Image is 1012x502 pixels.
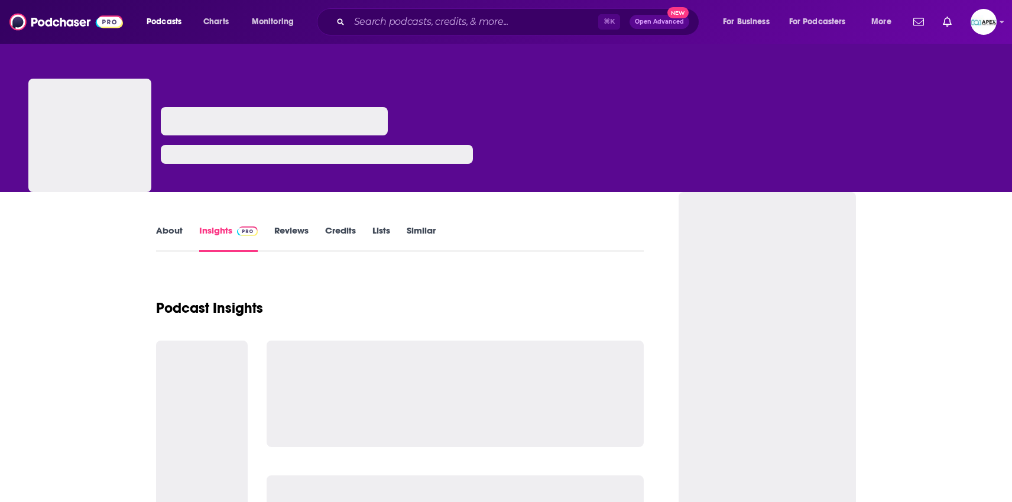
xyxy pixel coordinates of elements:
[252,14,294,30] span: Monitoring
[938,12,956,32] a: Show notifications dropdown
[147,14,181,30] span: Podcasts
[781,12,863,31] button: open menu
[156,299,263,317] h1: Podcast Insights
[199,225,258,252] a: InsightsPodchaser Pro
[407,225,436,252] a: Similar
[196,12,236,31] a: Charts
[9,11,123,33] img: Podchaser - Follow, Share and Rate Podcasts
[372,225,390,252] a: Lists
[909,12,929,32] a: Show notifications dropdown
[138,12,197,31] button: open menu
[971,9,997,35] span: Logged in as Apex
[715,12,784,31] button: open menu
[237,226,258,236] img: Podchaser Pro
[274,225,309,252] a: Reviews
[863,12,906,31] button: open menu
[789,14,846,30] span: For Podcasters
[971,9,997,35] img: User Profile
[203,14,229,30] span: Charts
[667,7,689,18] span: New
[871,14,891,30] span: More
[635,19,684,25] span: Open Advanced
[325,225,356,252] a: Credits
[971,9,997,35] button: Show profile menu
[156,225,183,252] a: About
[630,15,689,29] button: Open AdvancedNew
[598,14,620,30] span: ⌘ K
[349,12,598,31] input: Search podcasts, credits, & more...
[723,14,770,30] span: For Business
[244,12,309,31] button: open menu
[328,8,711,35] div: Search podcasts, credits, & more...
